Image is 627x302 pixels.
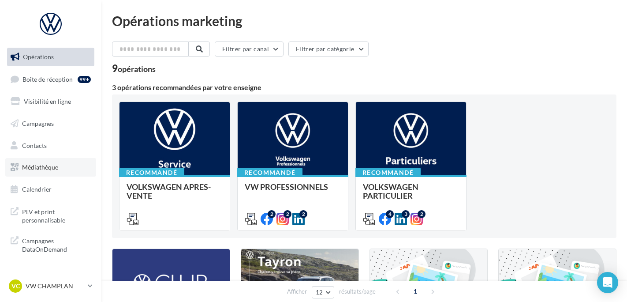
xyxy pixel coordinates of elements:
[24,98,71,105] span: Visibilité en ligne
[312,286,334,298] button: 12
[5,136,96,155] a: Contacts
[418,210,425,218] div: 2
[112,14,616,27] div: Opérations marketing
[215,42,284,57] button: Filtrer par canal
[5,70,96,89] a: Boîte de réception99+
[299,210,307,218] div: 2
[23,53,54,60] span: Opérations
[112,64,156,73] div: 9
[22,141,47,149] span: Contacts
[127,182,211,200] span: VOLKSWAGEN APRES-VENTE
[316,289,323,296] span: 12
[339,287,376,296] span: résultats/page
[22,235,91,254] span: Campagnes DataOnDemand
[11,282,20,291] span: VC
[355,168,421,177] div: Recommandé
[408,284,422,298] span: 1
[22,120,54,127] span: Campagnes
[118,65,156,73] div: opérations
[22,206,91,225] span: PLV et print personnalisable
[287,287,307,296] span: Afficher
[5,202,96,228] a: PLV et print personnalisable
[402,210,410,218] div: 3
[26,282,84,291] p: VW CHAMPLAN
[22,163,58,171] span: Médiathèque
[119,168,184,177] div: Recommandé
[245,182,328,192] span: VW PROFESSIONNELS
[112,84,616,91] div: 3 opérations recommandées par votre enseigne
[597,272,618,293] div: Open Intercom Messenger
[5,92,96,111] a: Visibilité en ligne
[5,48,96,66] a: Opérations
[5,158,96,177] a: Médiathèque
[268,210,276,218] div: 2
[22,185,52,193] span: Calendrier
[284,210,291,218] div: 2
[7,278,94,294] a: VC VW CHAMPLAN
[5,231,96,257] a: Campagnes DataOnDemand
[386,210,394,218] div: 4
[78,76,91,83] div: 99+
[5,114,96,133] a: Campagnes
[237,168,302,177] div: Recommandé
[22,75,73,83] span: Boîte de réception
[363,182,418,200] span: VOLKSWAGEN PARTICULIER
[5,180,96,199] a: Calendrier
[288,42,369,57] button: Filtrer par catégorie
